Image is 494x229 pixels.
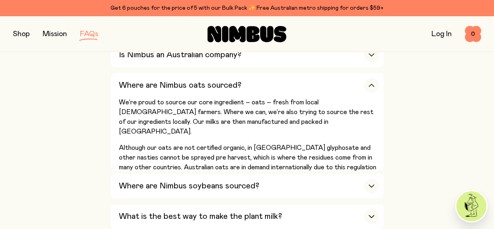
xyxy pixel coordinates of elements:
[111,204,384,229] button: What is the best way to make the plant milk?
[111,73,384,171] button: Where are Nimbus oats sourced?We’re proud to source our core ingredient – oats – fresh from local...
[119,143,379,182] p: Although our oats are not certified organic, in [GEOGRAPHIC_DATA] glyphosate and other nasties ca...
[111,43,384,67] button: Is Nimbus an Australian company?
[119,97,379,136] p: We’re proud to source our core ingredient – oats – fresh from local [DEMOGRAPHIC_DATA] farmers. W...
[119,50,242,60] h3: Is Nimbus an Australian company?
[119,181,259,191] h3: Where are Nimbus soybeans sourced?
[13,3,481,13] div: Get 6 pouches for the price of 5 with our Bulk Pack ✨ Free Australian metro shipping for orders $59+
[431,30,452,38] a: Log In
[119,212,282,221] h3: What is the best way to make the plant milk?
[80,30,98,38] a: FAQs
[465,26,481,42] button: 0
[456,191,486,221] img: agent
[111,174,384,198] button: Where are Nimbus soybeans sourced?
[43,30,67,38] a: Mission
[119,80,242,90] h3: Where are Nimbus oats sourced?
